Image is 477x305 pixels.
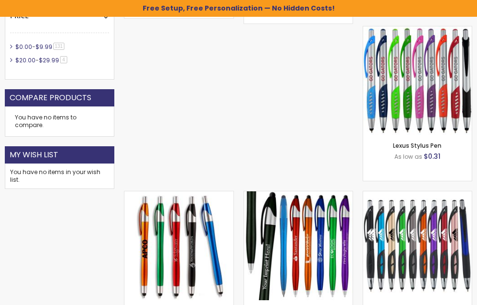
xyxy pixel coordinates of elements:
img: Boston Stylus Pen [363,191,472,300]
a: Lexus Stylus Pen [363,26,472,34]
strong: My Wish List [10,150,58,160]
a: $20.00-$29.994 [13,56,71,64]
span: $29.99 [39,56,59,64]
span: $0.00 [15,43,32,51]
span: $0.31 [424,152,440,161]
a: Lexus Stylus Pen [393,141,441,150]
img: Promotional iSlimster Stylus Click Pen [124,191,233,300]
div: You have no items in your wish list. [10,168,109,184]
div: You have no items to compare. [5,106,114,137]
img: TouchWrite Query Stylus Pen [244,191,353,300]
a: TouchWrite Query Stylus Pen [244,191,353,199]
span: As low as [394,152,422,161]
img: Lexus Stylus Pen [363,26,472,135]
strong: Compare Products [10,93,91,103]
a: $0.00-$9.99131 [13,43,68,51]
span: $9.99 [36,43,52,51]
a: Boston Stylus Pen [363,191,472,199]
span: 4 [60,56,67,63]
a: Promotional iSlimster Stylus Click Pen [124,191,233,199]
span: $20.00 [15,56,36,64]
span: 131 [53,43,64,50]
